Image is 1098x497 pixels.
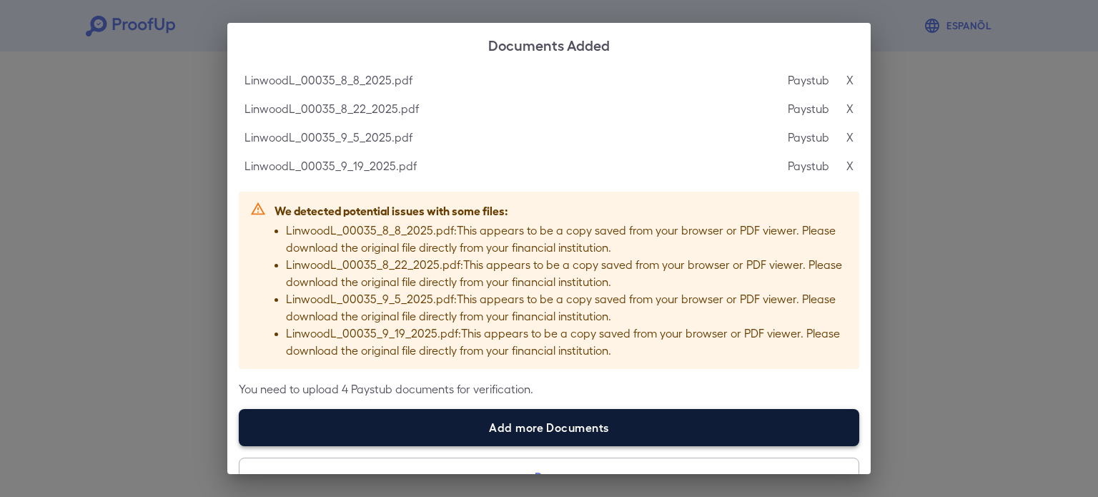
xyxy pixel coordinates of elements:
p: LinwoodL_00035_8_22_2025.pdf [244,100,419,117]
h2: Documents Added [227,23,871,66]
p: We detected potential issues with some files: [274,202,848,219]
p: LinwoodL_00035_9_19_2025.pdf : This appears to be a copy saved from your browser or PDF viewer. P... [286,325,848,359]
button: Done [239,458,859,496]
p: Paystub [788,72,829,89]
p: LinwoodL_00035_9_5_2025.pdf [244,129,412,146]
p: LinwoodL_00035_9_5_2025.pdf : This appears to be a copy saved from your browser or PDF viewer. Pl... [286,290,848,325]
p: LinwoodL_00035_8_8_2025.pdf [244,72,412,89]
p: X [846,157,854,174]
p: X [846,129,854,146]
p: X [846,72,854,89]
p: LinwoodL_00035_8_22_2025.pdf : This appears to be a copy saved from your browser or PDF viewer. P... [286,256,848,290]
p: LinwoodL_00035_8_8_2025.pdf : This appears to be a copy saved from your browser or PDF viewer. Pl... [286,222,848,256]
p: You need to upload 4 Paystub documents for verification. [239,380,859,398]
p: Paystub [788,129,829,146]
p: Paystub [788,100,829,117]
p: Paystub [788,157,829,174]
label: Add more Documents [239,409,859,446]
p: X [846,100,854,117]
p: LinwoodL_00035_9_19_2025.pdf [244,157,417,174]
